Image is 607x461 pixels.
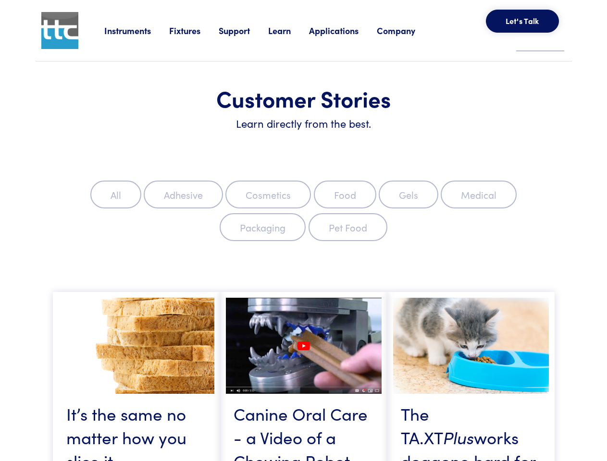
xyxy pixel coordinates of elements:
[90,181,141,208] label: All
[379,181,438,208] label: Gels
[268,24,309,36] a: Learn
[443,425,474,449] em: Plus
[486,10,559,33] button: Let's Talk
[220,213,306,241] label: Packaging
[377,24,434,36] a: Company
[59,85,549,112] h1: Customer Stories
[309,213,387,241] label: Pet Food
[104,24,169,36] a: Instruments
[309,24,377,36] a: Applications
[144,181,223,208] label: Adhesive
[169,24,219,36] a: Fixtures
[59,298,214,394] img: bread.jpg
[393,298,549,394] img: catfood.jpg
[225,181,311,208] label: Cosmetics
[59,116,549,131] h6: Learn directly from the best.
[441,181,517,208] label: Medical
[314,181,376,208] label: Food
[41,12,78,49] img: ttc_logo_1x1_v1.0.png
[219,24,268,36] a: Support
[226,298,382,394] img: canine-oral-care-chewing-robot.jpg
